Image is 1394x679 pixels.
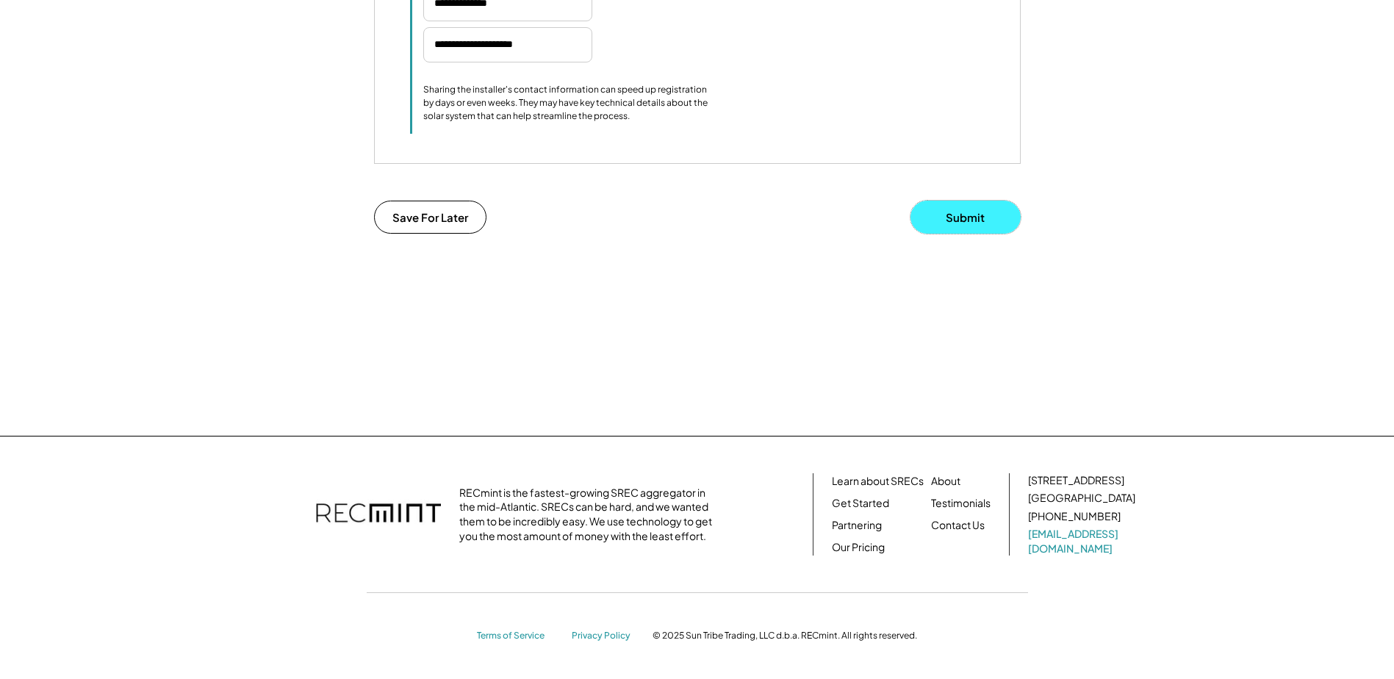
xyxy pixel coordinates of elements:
[316,489,441,540] img: recmint-logotype%403x.png
[1028,527,1138,556] a: [EMAIL_ADDRESS][DOMAIN_NAME]
[459,486,720,543] div: RECmint is the fastest-growing SREC aggregator in the mid-Atlantic. SRECs can be hard, and we wan...
[832,474,924,489] a: Learn about SRECs
[1028,491,1135,506] div: [GEOGRAPHIC_DATA]
[423,83,710,123] div: Sharing the installer's contact information can speed up registration by days or even weeks. They...
[832,540,885,555] a: Our Pricing
[910,201,1021,234] button: Submit
[832,518,882,533] a: Partnering
[477,630,558,642] a: Terms of Service
[1028,473,1124,488] div: [STREET_ADDRESS]
[832,496,889,511] a: Get Started
[572,630,638,642] a: Privacy Policy
[931,518,985,533] a: Contact Us
[931,496,991,511] a: Testimonials
[653,630,917,642] div: © 2025 Sun Tribe Trading, LLC d.b.a. RECmint. All rights reserved.
[374,201,486,234] button: Save For Later
[931,474,960,489] a: About
[1028,509,1121,524] div: [PHONE_NUMBER]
